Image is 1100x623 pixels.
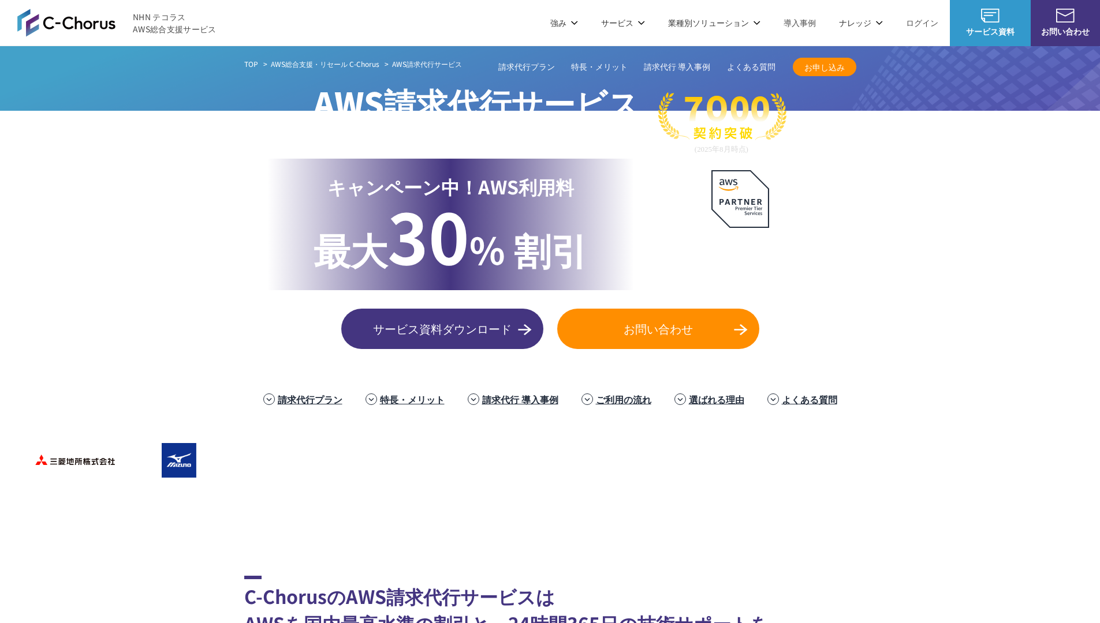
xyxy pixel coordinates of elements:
span: AWS請求代行サービス [392,59,462,69]
img: ミズノ [131,437,223,483]
p: キャンペーン中！AWS利用料 [314,172,588,200]
img: 三菱地所 [27,437,120,483]
a: 請求代行プラン [278,392,342,406]
img: 国境なき医師団 [605,495,697,541]
a: 請求代行 導入事例 [644,61,711,73]
a: 請求代行プラン [498,61,555,73]
img: お問い合わせ [1056,9,1075,22]
span: AWS請求代行サービス [314,79,640,125]
img: ヤマサ醤油 [547,437,639,483]
span: お申し込み [793,61,856,73]
img: 契約件数 [658,92,786,154]
img: エイチーム [293,495,385,541]
img: 東京書籍 [651,437,743,483]
a: よくある質問 [782,392,837,406]
a: 導入事例 [784,17,816,29]
img: 慶應義塾 [812,495,905,541]
span: サービス資料ダウンロード [341,320,543,337]
a: ご利用の流れ [596,392,651,406]
p: サービス [601,17,645,29]
span: サービス資料 [950,25,1031,37]
span: 30 [387,185,469,285]
img: ファンコミュニケーションズ [189,495,281,541]
img: 世界貿易センタービルディング [397,495,489,541]
img: 日本財団 [709,495,801,541]
p: AWS最上位 プレミアティア サービスパートナー [688,235,792,278]
a: AWS総合支援サービス C-Chorus NHN テコラスAWS総合支援サービス [17,9,217,36]
a: AWS総合支援・リセール C-Chorus [271,59,379,69]
a: 選ばれる理由 [689,392,744,406]
span: 最大 [314,222,387,275]
p: % 割引 [314,200,588,276]
img: まぐまぐ [963,437,1055,483]
p: 強み [550,17,578,29]
p: 国内最高水準の割引と 24時間365日の無料AWS技術サポート [314,125,640,144]
a: よくある質問 [727,61,775,73]
img: エアトリ [443,437,535,483]
img: 早稲田大学 [916,495,1009,541]
span: NHN テコラス AWS総合支援サービス [133,11,217,35]
a: キャンペーン中！AWS利用料 最大30% 割引 [267,159,634,290]
span: お問い合わせ [557,320,759,337]
p: 業種別ソリューション [668,17,760,29]
img: フジモトHD [339,437,431,483]
a: ログイン [906,17,938,29]
a: TOP [244,59,258,69]
img: AWS総合支援サービス C-Chorus [17,9,115,36]
span: お問い合わせ [1031,25,1100,37]
img: AWS総合支援サービス C-Chorus サービス資料 [981,9,1000,22]
a: お申し込み [793,58,856,76]
p: ナレッジ [839,17,883,29]
img: 住友生命保険相互 [235,437,327,483]
img: クリスピー・クリーム・ドーナツ [755,437,847,483]
a: 特長・メリット [571,61,628,73]
a: お問い合わせ [557,309,759,349]
img: クリーク・アンド・リバー [501,495,593,541]
a: 特長・メリット [380,392,445,406]
a: 請求代行 導入事例 [482,392,558,406]
img: スペースシャワー [85,495,177,541]
img: AWSプレミアティアサービスパートナー [711,170,769,228]
a: サービス資料ダウンロード [341,309,543,349]
img: 共同通信デジタル [859,437,951,483]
